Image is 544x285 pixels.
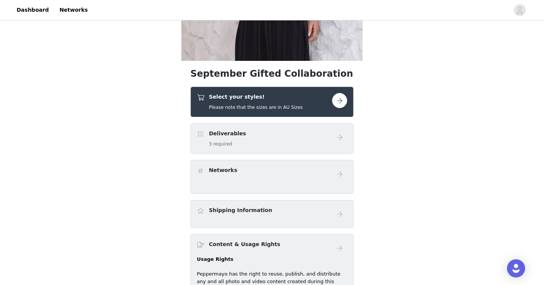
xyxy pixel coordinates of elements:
div: Deliverables [190,123,354,154]
h4: Deliverables [209,130,246,138]
div: Open Intercom Messenger [507,259,525,277]
strong: Usage Rights [197,256,233,262]
h4: Shipping Information [209,206,272,214]
h5: 3 required [209,141,246,147]
h4: Networks [209,166,237,174]
a: Networks [55,2,92,19]
h1: September Gifted Collaboration [190,67,354,81]
h5: Please note that the sizes are in AU Sizes [209,104,303,111]
div: Networks [190,160,354,194]
h4: Select your styles! [209,93,303,101]
div: Shipping Information [190,200,354,228]
div: Select your styles! [190,87,354,117]
div: avatar [516,4,523,16]
h4: Content & Usage Rights [209,240,280,248]
a: Dashboard [12,2,53,19]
